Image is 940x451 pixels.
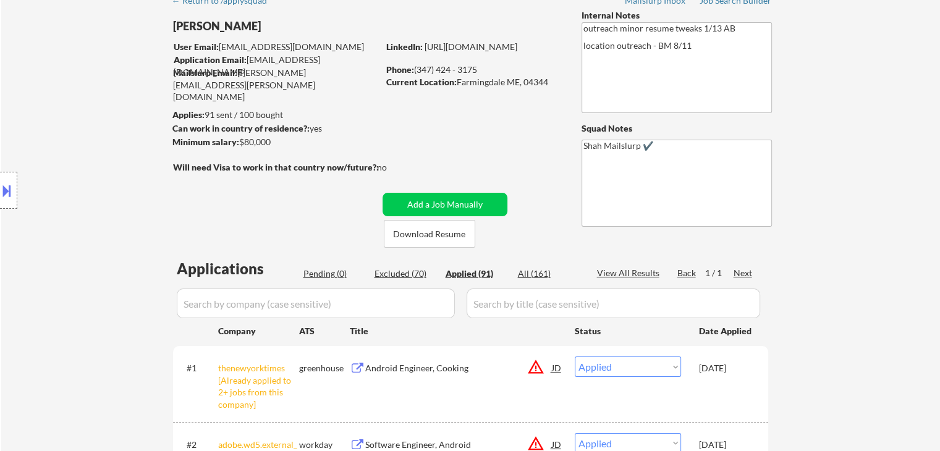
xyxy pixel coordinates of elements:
input: Search by title (case sensitive) [467,289,760,318]
button: Add a Job Manually [383,193,507,216]
div: Back [677,267,697,279]
div: $80,000 [172,136,378,148]
div: workday [299,439,350,451]
input: Search by company (case sensitive) [177,289,455,318]
div: Android Engineer, Cooking [365,362,552,374]
div: Excluded (70) [375,268,436,280]
div: [DATE] [699,362,753,374]
div: [PERSON_NAME] [173,19,427,34]
a: [URL][DOMAIN_NAME] [425,41,517,52]
div: [EMAIL_ADDRESS][DOMAIN_NAME] [174,41,378,53]
div: Next [734,267,753,279]
div: #1 [187,362,208,374]
button: Download Resume [384,220,475,248]
div: 1 / 1 [705,267,734,279]
div: greenhouse [299,362,350,374]
div: Company [218,325,299,337]
div: Software Engineer, Android [365,439,552,451]
div: Date Applied [699,325,753,337]
div: Applications [177,261,299,276]
div: Pending (0) [303,268,365,280]
strong: Current Location: [386,77,457,87]
div: no [377,161,412,174]
div: Title [350,325,563,337]
div: JD [551,356,563,379]
div: yes [172,122,375,135]
div: 91 sent / 100 bought [172,109,378,121]
strong: Will need Visa to work in that country now/future?: [173,162,379,172]
div: thenewyorktimes [Already applied to 2+ jobs from this company] [218,362,299,410]
strong: Application Email: [174,54,247,65]
div: ATS [299,325,350,337]
strong: Can work in country of residence?: [172,123,310,133]
div: All (161) [518,268,580,280]
button: warning_amber [527,358,544,376]
div: (347) 424 - 3175 [386,64,561,76]
div: Status [575,319,681,342]
strong: Mailslurp Email: [173,67,237,78]
div: #2 [187,439,208,451]
div: Applied (91) [446,268,507,280]
strong: User Email: [174,41,219,52]
div: [EMAIL_ADDRESS][DOMAIN_NAME] [174,54,378,78]
div: Internal Notes [582,9,772,22]
div: [DATE] [699,439,753,451]
div: Farmingdale ME, 04344 [386,76,561,88]
strong: LinkedIn: [386,41,423,52]
div: Squad Notes [582,122,772,135]
div: [PERSON_NAME][EMAIL_ADDRESS][PERSON_NAME][DOMAIN_NAME] [173,67,378,103]
strong: Phone: [386,64,414,75]
div: View All Results [597,267,663,279]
